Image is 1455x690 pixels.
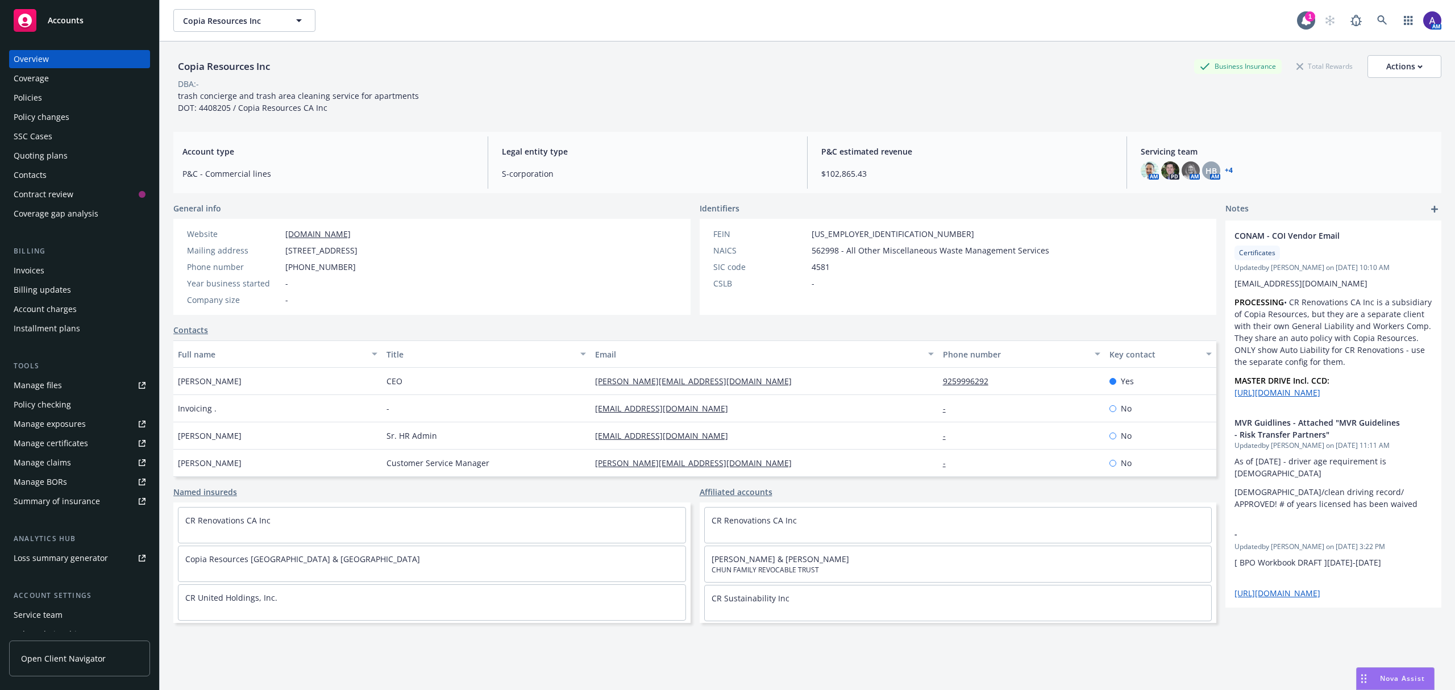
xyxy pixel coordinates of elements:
[173,59,275,74] div: Copia Resources Inc
[938,340,1105,368] button: Phone number
[9,533,150,544] div: Analytics hub
[821,168,1113,180] span: $102,865.43
[1234,277,1432,289] p: [EMAIL_ADDRESS][DOMAIN_NAME]
[1234,455,1432,479] p: As of [DATE] - driver age requirement is [DEMOGRAPHIC_DATA]
[14,319,80,338] div: Installment plans
[502,146,793,157] span: Legal entity type
[14,108,69,126] div: Policy changes
[14,281,71,299] div: Billing updates
[812,261,830,273] span: 4581
[386,457,489,469] span: Customer Service Manager
[1225,221,1441,408] div: CONAM - COI Vendor EmailCertificatesUpdatedby [PERSON_NAME] on [DATE] 10:10 AM[EMAIL_ADDRESS][DOM...
[178,78,199,90] div: DBA: -
[9,205,150,223] a: Coverage gap analysis
[14,492,100,510] div: Summary of insurance
[9,147,150,165] a: Quoting plans
[9,396,150,414] a: Policy checking
[1239,248,1275,258] span: Certificates
[173,340,382,368] button: Full name
[1194,59,1282,73] div: Business Insurance
[943,348,1088,360] div: Phone number
[285,277,288,289] span: -
[1182,161,1200,180] img: photo
[9,454,150,472] a: Manage claims
[943,376,997,386] a: 9259996292
[182,146,474,157] span: Account type
[9,360,150,372] div: Tools
[9,5,150,36] a: Accounts
[14,89,42,107] div: Policies
[1234,588,1320,598] a: [URL][DOMAIN_NAME]
[14,185,73,203] div: Contract review
[182,168,474,180] span: P&C - Commercial lines
[9,246,150,257] div: Billing
[1234,375,1329,386] strong: MASTER DRIVE Incl. CCD:
[1141,146,1432,157] span: Servicing team
[9,127,150,146] a: SSC Cases
[1234,417,1403,440] span: MVR Guidlines - Attached "MVR Guidelines - Risk Transfer Partners"
[9,473,150,491] a: Manage BORs
[14,625,86,643] div: Sales relationships
[173,202,221,214] span: General info
[14,127,52,146] div: SSC Cases
[285,261,356,273] span: [PHONE_NUMBER]
[1357,668,1371,689] div: Drag to move
[14,434,88,452] div: Manage certificates
[9,69,150,88] a: Coverage
[14,606,63,624] div: Service team
[185,554,420,564] a: Copia Resources [GEOGRAPHIC_DATA] & [GEOGRAPHIC_DATA]
[9,376,150,394] a: Manage files
[14,396,71,414] div: Policy checking
[14,473,67,491] div: Manage BORs
[183,15,281,27] span: Copia Resources Inc
[173,9,315,32] button: Copia Resources Inc
[943,430,955,441] a: -
[1423,11,1441,30] img: photo
[14,166,47,184] div: Contacts
[178,90,419,113] span: trash concierge and trash area cleaning service for apartments DOT: 4408205 / Copia Resources CA Inc
[595,376,801,386] a: [PERSON_NAME][EMAIL_ADDRESS][DOMAIN_NAME]
[9,492,150,510] a: Summary of insurance
[1205,165,1217,177] span: HB
[386,375,402,387] span: CEO
[1161,161,1179,180] img: photo
[178,348,365,360] div: Full name
[1371,9,1394,32] a: Search
[9,300,150,318] a: Account charges
[1109,348,1199,360] div: Key contact
[1121,402,1132,414] span: No
[14,147,68,165] div: Quoting plans
[9,166,150,184] a: Contacts
[14,50,49,68] div: Overview
[9,108,150,126] a: Policy changes
[9,549,150,567] a: Loss summary generator
[1397,9,1420,32] a: Switch app
[9,185,150,203] a: Contract review
[1291,59,1358,73] div: Total Rewards
[14,415,86,433] div: Manage exposures
[1234,387,1320,398] a: [URL][DOMAIN_NAME]
[9,281,150,299] a: Billing updates
[21,652,106,664] span: Open Client Navigator
[187,294,281,306] div: Company size
[178,375,242,387] span: [PERSON_NAME]
[9,590,150,601] div: Account settings
[185,592,277,603] a: CR United Holdings, Inc.
[1234,486,1432,510] p: [DEMOGRAPHIC_DATA]/clean driving record/ APPROVED! # of years licensed has been waived
[9,319,150,338] a: Installment plans
[700,486,772,498] a: Affiliated accounts
[712,565,1205,575] span: CHUN FAMILY REVOCABLE TRUST
[595,403,737,414] a: [EMAIL_ADDRESS][DOMAIN_NAME]
[591,340,938,368] button: Email
[14,205,98,223] div: Coverage gap analysis
[178,430,242,442] span: [PERSON_NAME]
[9,89,150,107] a: Policies
[185,515,271,526] a: CR Renovations CA Inc
[1121,430,1132,442] span: No
[1234,528,1403,540] span: -
[713,261,807,273] div: SIC code
[712,554,849,564] a: [PERSON_NAME] & [PERSON_NAME]
[14,261,44,280] div: Invoices
[178,402,217,414] span: Invoicing .
[1356,667,1435,690] button: Nova Assist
